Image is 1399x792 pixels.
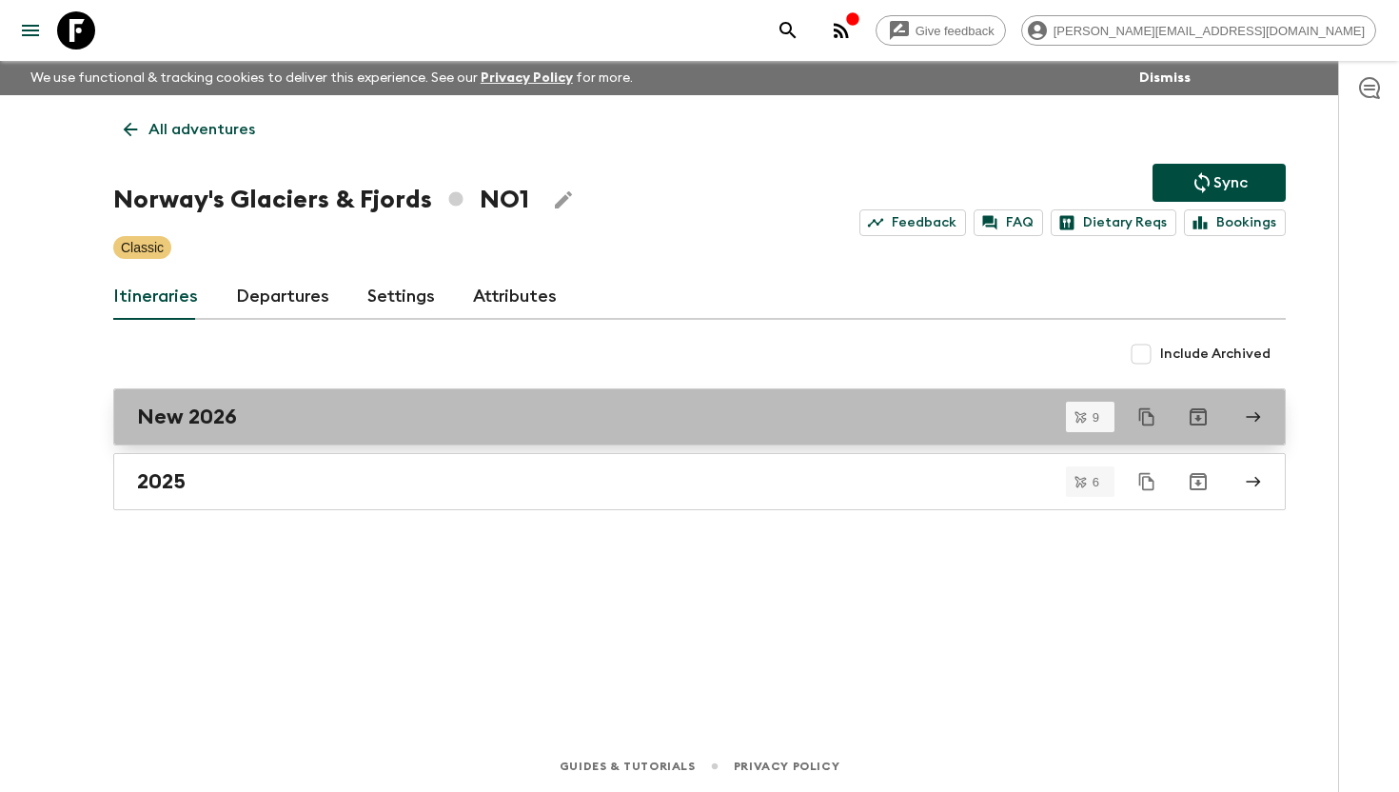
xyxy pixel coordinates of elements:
[1134,65,1195,91] button: Dismiss
[113,181,529,219] h1: Norway's Glaciers & Fjords NO1
[137,405,237,429] h2: New 2026
[11,11,49,49] button: menu
[876,15,1006,46] a: Give feedback
[905,24,1005,38] span: Give feedback
[1043,24,1375,38] span: [PERSON_NAME][EMAIL_ADDRESS][DOMAIN_NAME]
[481,71,573,85] a: Privacy Policy
[1184,209,1286,236] a: Bookings
[137,469,186,494] h2: 2025
[1130,400,1164,434] button: Duplicate
[236,274,329,320] a: Departures
[23,61,640,95] p: We use functional & tracking cookies to deliver this experience. See our for more.
[113,388,1286,445] a: New 2026
[1081,476,1111,488] span: 6
[560,756,696,777] a: Guides & Tutorials
[1179,398,1217,436] button: Archive
[148,118,255,141] p: All adventures
[544,181,582,219] button: Edit Adventure Title
[1051,209,1176,236] a: Dietary Reqs
[1153,164,1286,202] button: Sync adventure departures to the booking engine
[1160,345,1271,364] span: Include Archived
[734,756,839,777] a: Privacy Policy
[1179,463,1217,501] button: Archive
[113,453,1286,510] a: 2025
[1021,15,1376,46] div: [PERSON_NAME][EMAIL_ADDRESS][DOMAIN_NAME]
[113,110,266,148] a: All adventures
[1213,171,1248,194] p: Sync
[121,238,164,257] p: Classic
[1130,465,1164,499] button: Duplicate
[769,11,807,49] button: search adventures
[473,274,557,320] a: Attributes
[974,209,1043,236] a: FAQ
[113,274,198,320] a: Itineraries
[367,274,435,320] a: Settings
[1081,411,1111,424] span: 9
[859,209,966,236] a: Feedback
